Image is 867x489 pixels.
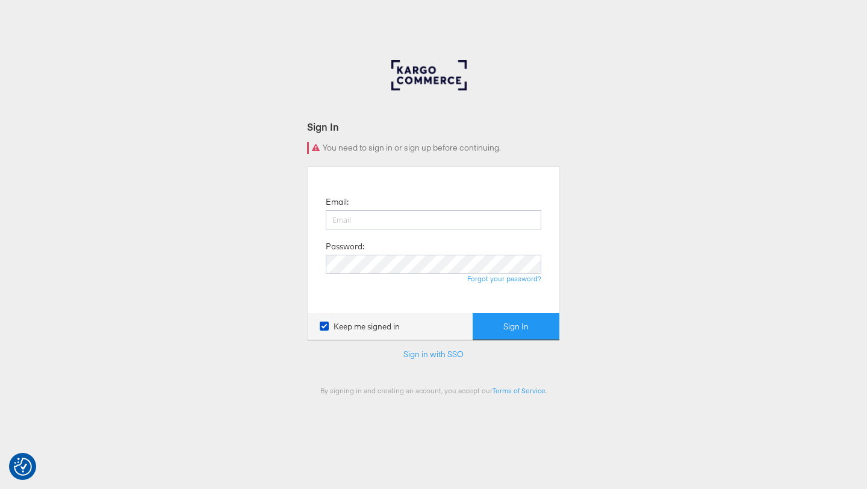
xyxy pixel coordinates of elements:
a: Forgot your password? [467,274,541,283]
a: Sign in with SSO [403,349,464,360]
img: Revisit consent button [14,458,32,476]
label: Keep me signed in [320,321,400,332]
button: Consent Preferences [14,458,32,476]
a: Terms of Service [493,386,545,395]
label: Email: [326,196,349,208]
div: Sign In [307,120,560,134]
div: By signing in and creating an account, you accept our . [307,386,560,395]
button: Sign In [473,313,559,340]
label: Password: [326,241,364,252]
input: Email [326,210,541,229]
div: You need to sign in or sign up before continuing. [307,142,560,154]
